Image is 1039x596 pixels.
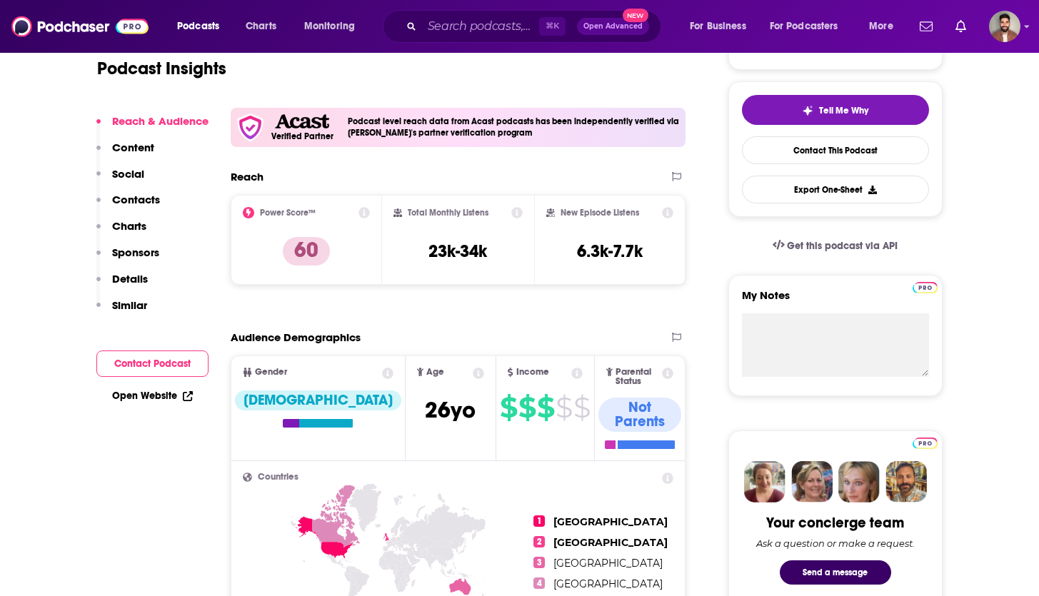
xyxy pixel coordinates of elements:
[770,16,838,36] span: For Podcasters
[766,514,904,532] div: Your concierge team
[96,246,159,272] button: Sponsors
[838,461,880,502] img: Jules Profile
[96,219,146,246] button: Charts
[539,17,566,36] span: ⌘ K
[112,298,147,312] p: Similar
[112,272,148,286] p: Details
[690,16,746,36] span: For Business
[533,536,545,547] span: 2
[258,473,298,482] span: Countries
[396,10,675,43] div: Search podcasts, credits, & more...
[616,368,660,386] span: Parental Status
[623,9,648,22] span: New
[742,95,929,125] button: tell me why sparkleTell Me Why
[556,396,572,419] span: $
[742,176,929,203] button: Export One-Sheet
[96,167,144,193] button: Social
[761,228,910,263] a: Get this podcast via API
[533,577,545,589] span: 4
[112,390,193,402] a: Open Website
[913,280,938,293] a: Pro website
[275,114,329,129] img: Acast
[408,208,488,218] h2: Total Monthly Listens
[112,246,159,259] p: Sponsors
[112,219,146,233] p: Charts
[553,536,668,549] span: [GEOGRAPHIC_DATA]
[246,16,276,36] span: Charts
[950,14,972,39] a: Show notifications dropdown
[914,14,938,39] a: Show notifications dropdown
[533,515,545,527] span: 1
[802,105,813,116] img: tell me why sparkle
[761,15,859,38] button: open menu
[913,282,938,293] img: Podchaser Pro
[231,170,263,183] h2: Reach
[236,15,285,38] a: Charts
[283,237,330,266] p: 60
[112,167,144,181] p: Social
[422,15,539,38] input: Search podcasts, credits, & more...
[744,461,785,502] img: Sydney Profile
[97,58,226,79] h1: Podcast Insights
[112,114,209,128] p: Reach & Audience
[231,330,361,344] h2: Audience Demographics
[537,396,554,419] span: $
[516,368,549,377] span: Income
[787,240,898,252] span: Get this podcast via API
[742,136,929,164] a: Contact This Podcast
[294,15,373,38] button: open menu
[756,537,915,549] div: Ask a question or make a request.
[989,11,1020,42] button: Show profile menu
[859,15,911,38] button: open menu
[500,396,517,419] span: $
[780,560,891,585] button: Send a message
[885,461,927,502] img: Jon Profile
[869,16,893,36] span: More
[96,141,154,167] button: Content
[577,18,649,35] button: Open AdvancedNew
[112,141,154,154] p: Content
[11,13,149,40] img: Podchaser - Follow, Share and Rate Podcasts
[348,116,681,138] h4: Podcast level reach data from Acast podcasts has been independently verified via [PERSON_NAME]'s ...
[742,288,929,313] label: My Notes
[255,368,287,377] span: Gender
[271,132,333,141] h5: Verified Partner
[913,435,938,449] a: Pro website
[96,272,148,298] button: Details
[425,396,476,424] span: 26 yo
[819,105,868,116] span: Tell Me Why
[167,15,238,38] button: open menu
[989,11,1020,42] img: User Profile
[533,557,545,568] span: 3
[791,461,833,502] img: Barbara Profile
[96,114,209,141] button: Reach & Audience
[583,23,643,30] span: Open Advanced
[598,398,682,432] div: Not Parents
[989,11,1020,42] span: Logged in as calmonaghan
[680,15,764,38] button: open menu
[177,16,219,36] span: Podcasts
[913,438,938,449] img: Podchaser Pro
[573,396,590,419] span: $
[96,350,209,377] button: Contact Podcast
[553,577,663,590] span: [GEOGRAPHIC_DATA]
[304,16,355,36] span: Monitoring
[112,193,160,206] p: Contacts
[518,396,536,419] span: $
[561,208,639,218] h2: New Episode Listens
[428,241,487,262] h3: 23k-34k
[96,298,147,325] button: Similar
[260,208,316,218] h2: Power Score™
[553,557,663,570] span: [GEOGRAPHIC_DATA]
[553,515,668,528] span: [GEOGRAPHIC_DATA]
[426,368,444,377] span: Age
[235,390,401,410] div: [DEMOGRAPHIC_DATA]
[96,193,160,219] button: Contacts
[577,241,643,262] h3: 6.3k-7.7k
[236,113,264,141] img: verfied icon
